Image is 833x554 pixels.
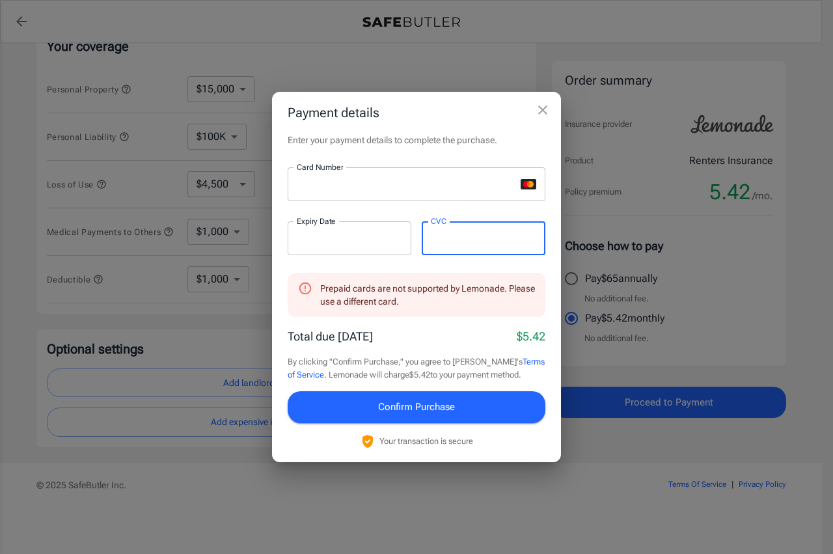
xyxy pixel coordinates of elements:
a: Terms of Service [288,357,545,380]
div: Prepaid cards are not supported by Lemonade. Please use a different card. [320,277,535,313]
p: Enter your payment details to complete the purchase. [288,133,545,146]
label: Expiry Date [297,215,336,227]
span: Confirm Purchase [378,398,455,415]
button: Confirm Purchase [288,391,545,422]
svg: mastercard [521,179,536,189]
p: $5.42 [517,327,545,345]
iframe: Secure card number input frame [297,178,515,191]
p: Total due [DATE] [288,327,373,345]
iframe: Secure CVC input frame [431,232,536,245]
label: Card Number [297,161,343,173]
h2: Payment details [272,92,561,133]
iframe: Secure expiration date input frame [297,232,402,245]
button: close [530,97,556,123]
p: By clicking "Confirm Purchase," you agree to [PERSON_NAME]'s . Lemonade will charge $5.42 to your... [288,355,545,381]
p: Your transaction is secure [379,435,473,447]
label: CVC [431,215,446,227]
